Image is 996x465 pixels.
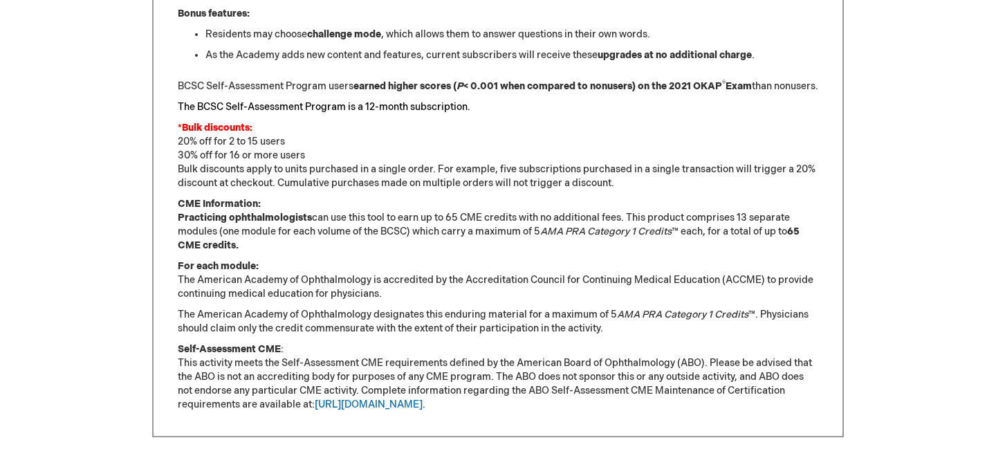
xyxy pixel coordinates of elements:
[178,197,818,253] p: can use this tool to earn up to 65 CME credits with no additional fees. This product comprises 13...
[178,122,252,134] font: *Bulk discounts:
[598,49,752,61] strong: upgrades at no additional charge
[178,260,259,272] strong: For each module:
[178,308,818,336] p: The American Academy of Ophthalmology designates this enduring material for a maximum of 5 ™. Phy...
[178,101,470,113] font: The BCSC Self-Assessment Program is a 12-month subscription.
[540,226,672,237] em: AMA PRA Category 1 Credits
[178,212,312,224] strong: Practicing ophthalmologists
[178,8,250,19] strong: Bonus features:
[456,80,463,92] em: P
[205,28,818,42] li: Residents may choose , which allows them to answer questions in their own words.
[205,48,818,62] li: As the Academy adds new content and features, current subscribers will receive these .
[353,80,752,92] strong: earned higher scores ( < 0.001 when compared to nonusers) on the 2021 OKAP Exam
[178,198,261,210] strong: CME Information:
[178,80,818,93] p: BCSC Self-Assessment Program users than nonusers.
[178,121,818,190] p: 20% off for 2 to 15 users 30% off for 16 or more users Bulk discounts apply to units purchased in...
[315,399,423,410] a: [URL][DOMAIN_NAME]
[722,80,726,88] sup: ®
[307,28,381,40] strong: challenge mode
[178,343,281,355] strong: Self-Assessment CME
[178,343,818,412] p: : This activity meets the Self-Assessment CME requirements defined by the American Board of Ophth...
[617,309,748,320] em: AMA PRA Category 1 Credits
[178,259,818,301] p: The American Academy of Ophthalmology is accredited by the Accreditation Council for Continuing M...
